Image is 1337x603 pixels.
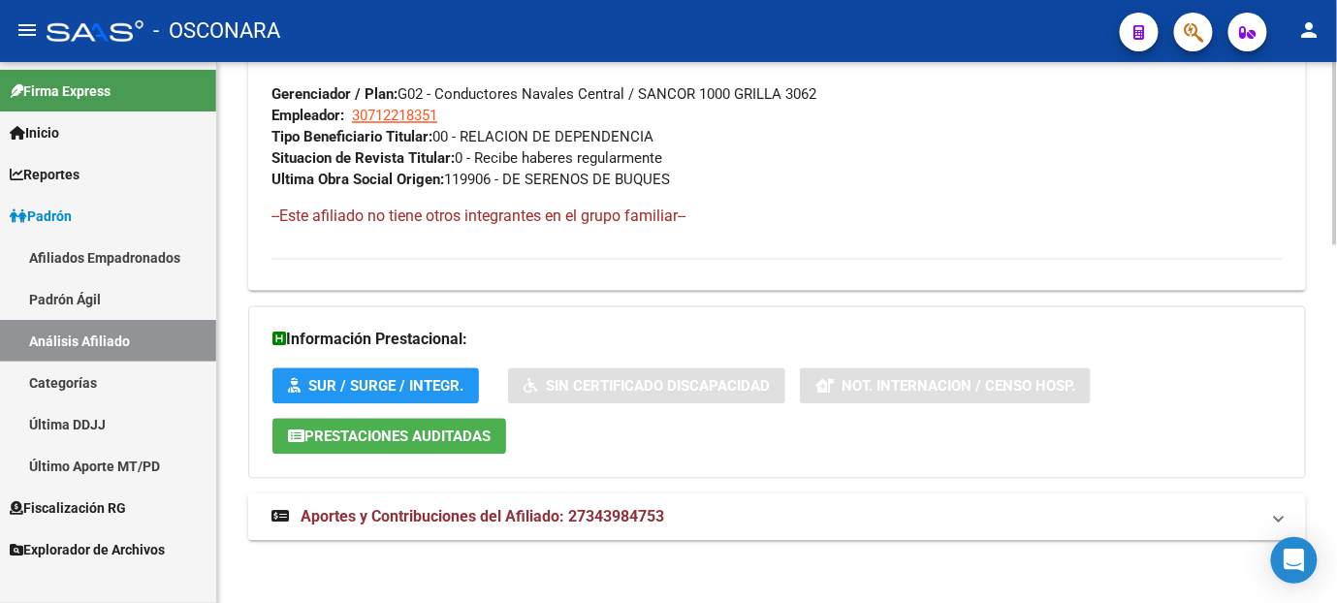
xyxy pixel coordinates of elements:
[271,129,653,146] span: 00 - RELACION DE DEPENDENCIA
[10,539,165,560] span: Explorador de Archivos
[304,428,491,446] span: Prestaciones Auditadas
[301,508,664,526] span: Aportes y Contribuciones del Afiliado: 27343984753
[842,378,1075,396] span: Not. Internacion / Censo Hosp.
[508,368,785,404] button: Sin Certificado Discapacidad
[10,80,111,102] span: Firma Express
[352,108,437,125] span: 30712218351
[800,368,1091,404] button: Not. Internacion / Censo Hosp.
[272,368,479,404] button: SUR / SURGE / INTEGR.
[271,206,1283,228] h4: --Este afiliado no tiene otros integrantes en el grupo familiar--
[272,419,506,455] button: Prestaciones Auditadas
[1298,18,1321,42] mat-icon: person
[10,164,80,185] span: Reportes
[546,378,770,396] span: Sin Certificado Discapacidad
[153,10,280,52] span: - OSCONARA
[271,150,662,168] span: 0 - Recibe haberes regularmente
[271,172,444,189] strong: Ultima Obra Social Origen:
[271,86,398,104] strong: Gerenciador / Plan:
[271,172,670,189] span: 119906 - DE SERENOS DE BUQUES
[248,494,1306,541] mat-expansion-panel-header: Aportes y Contribuciones del Afiliado: 27343984753
[271,150,455,168] strong: Situacion de Revista Titular:
[10,497,126,519] span: Fiscalización RG
[16,18,39,42] mat-icon: menu
[10,206,72,227] span: Padrón
[1271,537,1318,584] div: Open Intercom Messenger
[272,327,1282,354] h3: Información Prestacional:
[271,129,432,146] strong: Tipo Beneficiario Titular:
[271,108,344,125] strong: Empleador:
[10,122,59,143] span: Inicio
[308,378,463,396] span: SUR / SURGE / INTEGR.
[271,86,816,104] span: G02 - Conductores Navales Central / SANCOR 1000 GRILLA 3062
